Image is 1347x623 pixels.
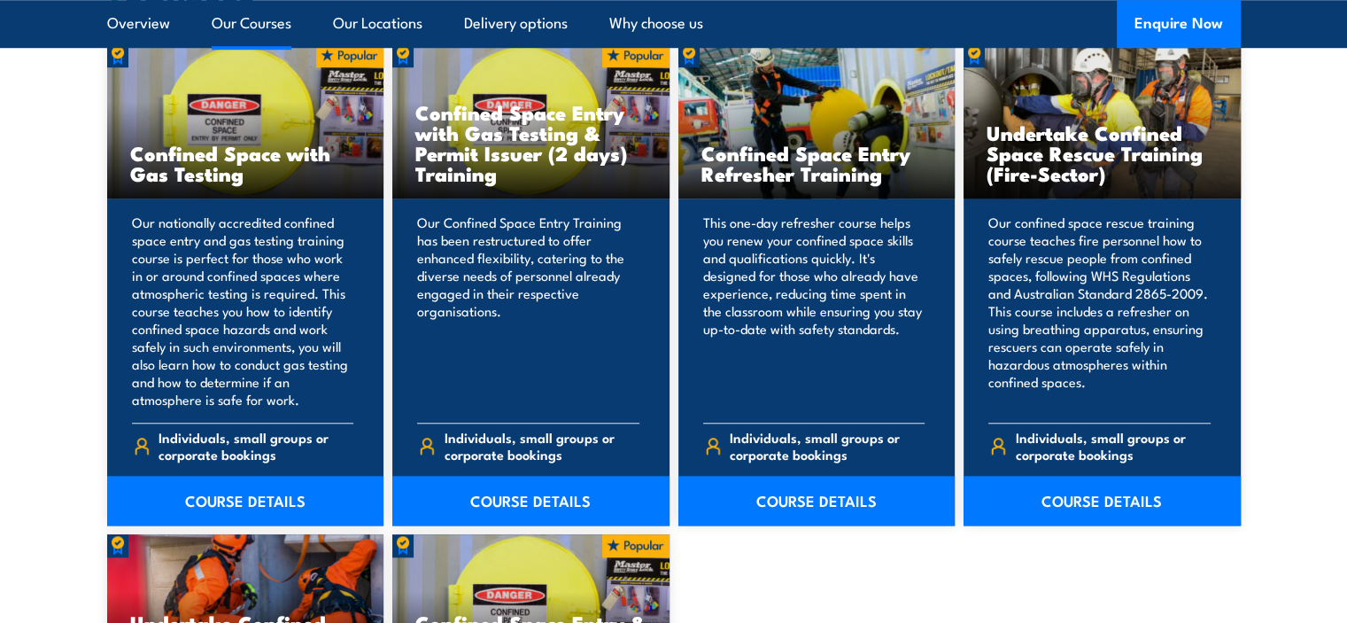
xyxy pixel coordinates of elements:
[678,476,956,526] a: COURSE DETAILS
[988,214,1211,409] p: Our confined space rescue training course teaches fire personnel how to safely rescue people from...
[107,476,384,526] a: COURSE DETAILS
[130,143,361,183] h3: Confined Space with Gas Testing
[415,102,646,183] h3: Confined Space Entry with Gas Testing & Permit Issuer (2 days) Training
[964,476,1241,526] a: COURSE DETAILS
[132,214,354,409] p: Our nationally accredited confined space entry and gas testing training course is perfect for tho...
[703,214,925,409] p: This one-day refresher course helps you renew your confined space skills and qualifications quick...
[445,429,639,463] span: Individuals, small groups or corporate bookings
[159,429,353,463] span: Individuals, small groups or corporate bookings
[987,122,1218,183] h3: Undertake Confined Space Rescue Training (Fire-Sector)
[417,214,639,409] p: Our Confined Space Entry Training has been restructured to offer enhanced flexibility, catering t...
[392,476,670,526] a: COURSE DETAILS
[701,143,933,183] h3: Confined Space Entry Refresher Training
[730,429,925,463] span: Individuals, small groups or corporate bookings
[1016,429,1211,463] span: Individuals, small groups or corporate bookings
